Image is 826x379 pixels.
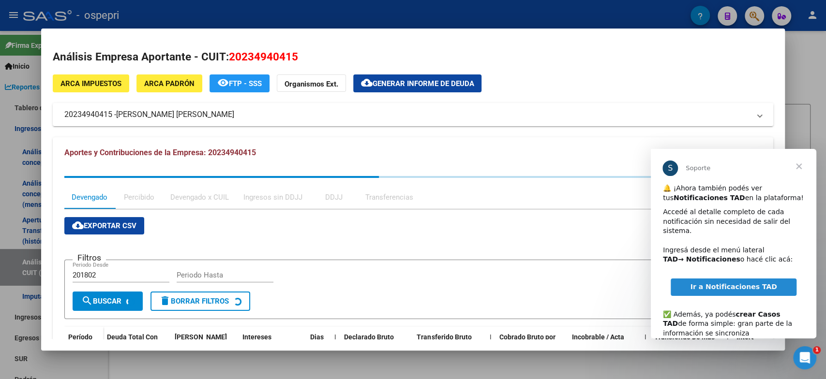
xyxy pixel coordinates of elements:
[159,295,171,306] mat-icon: delete
[306,327,330,369] datatable-header-cell: Dias
[568,327,640,369] datatable-header-cell: Incobrable / Acta virtual
[68,333,92,341] span: Período
[159,297,229,306] span: Borrar Filtros
[72,221,136,230] span: Exportar CSV
[239,327,306,369] datatable-header-cell: Intereses
[171,327,239,369] datatable-header-cell: Deuda Bruta Neto de Fiscalización e Incobrable
[12,151,153,218] div: ✅ Además, ya podés de forma simple: gran parte de la información se sincroniza automáticamente y ...
[353,74,481,92] button: Generar informe de deuda
[136,74,202,92] button: ARCA Padrón
[73,292,143,311] button: Buscar
[243,192,302,203] div: Ingresos sin DDJJ
[53,103,773,126] mat-expansion-panel-header: 20234940415 -[PERSON_NAME] [PERSON_NAME]
[107,333,158,352] span: Deuda Total Con Intereses
[325,192,343,203] div: DDJJ
[72,219,84,231] mat-icon: cloud_download
[793,346,816,369] iframe: Intercom live chat
[413,327,485,369] datatable-header-cell: Transferido Bruto ARCA
[330,327,340,369] datatable-header-cell: |
[334,333,336,341] span: |
[285,80,338,88] strong: Organismos Ext.
[64,217,144,234] button: Exportar CSV
[650,327,722,369] datatable-header-cell: Transferido De Más
[53,74,129,92] button: ARCA Impuestos
[229,50,298,63] span: 20234940415
[344,333,394,352] span: Declarado Bruto ARCA
[53,49,773,65] h2: Análisis Empresa Aportante - CUIT:
[175,333,230,363] span: [PERSON_NAME] de Fiscalización e Incobrable
[64,109,750,120] mat-panel-title: 20234940415 -
[495,327,568,369] datatable-header-cell: Cobrado Bruto por Fiscalización
[81,297,121,306] span: Buscar
[242,333,271,341] span: Intereses
[72,192,107,203] div: Devengado
[277,74,346,92] button: Organismos Ext.
[124,192,154,203] div: Percibido
[116,109,234,120] span: [PERSON_NAME] [PERSON_NAME]
[217,77,229,88] mat-icon: remove_red_eye
[144,79,195,88] span: ARCA Padrón
[644,333,646,341] span: |
[53,137,773,168] mat-expansion-panel-header: Aportes y Contribuciones de la Empresa: 20234940415
[499,333,555,352] span: Cobrado Bruto por Fiscalización
[103,327,171,369] datatable-header-cell: Deuda Total Con Intereses
[640,327,650,369] datatable-header-cell: |
[210,74,270,92] button: FTP - SSS
[361,77,373,88] mat-icon: cloud_download
[64,148,256,157] span: Aportes y Contribuciones de la Empresa: 20234940415
[373,79,474,88] span: Generar informe de deuda
[73,252,106,263] h3: Filtros
[417,333,471,352] span: Transferido Bruto ARCA
[340,327,413,369] datatable-header-cell: Declarado Bruto ARCA
[150,292,250,311] button: Borrar Filtros
[64,327,103,367] datatable-header-cell: Período
[170,192,229,203] div: Devengado x CUIL
[60,79,121,88] span: ARCA Impuestos
[489,333,491,341] span: |
[81,295,93,306] mat-icon: search
[571,333,624,352] span: Incobrable / Acta virtual
[229,79,262,88] span: FTP - SSS
[310,333,324,341] span: Dias
[813,346,821,354] span: 1
[651,149,816,338] iframe: Intercom live chat mensaje
[365,192,413,203] div: Transferencias
[485,327,495,369] datatable-header-cell: |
